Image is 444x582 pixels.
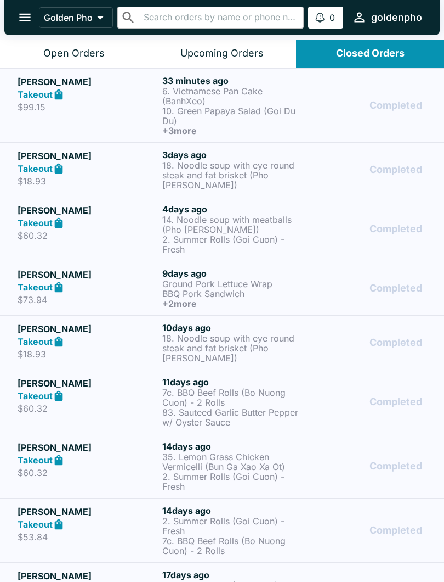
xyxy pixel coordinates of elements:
input: Search orders by name or phone number [140,10,299,25]
strong: Takeout [18,455,53,466]
div: Open Orders [43,47,105,60]
p: Ground Pork Lettuce Wrap [162,279,303,289]
p: 7c. BBQ Beef Rolls (Bo Nuong Cuon) - 2 Rolls [162,536,303,556]
strong: Takeout [18,89,53,100]
p: 35. Lemon Grass Chicken Vermicelli (Bun Ga Xao Xa Ot) [162,452,303,472]
h5: [PERSON_NAME] [18,149,158,163]
span: 9 days ago [162,268,207,279]
strong: Takeout [18,336,53,347]
p: Golden Pho [44,12,93,23]
h5: [PERSON_NAME] [18,322,158,335]
p: $60.32 [18,230,158,241]
div: goldenpho [371,11,422,24]
p: 2. Summer Rolls (Goi Cuon) - Fresh [162,472,303,491]
span: 11 days ago [162,377,209,388]
span: 3 days ago [162,149,207,160]
span: 10 days ago [162,322,211,333]
span: 14 days ago [162,441,211,452]
h5: [PERSON_NAME] [18,441,158,454]
span: 4 days ago [162,204,207,215]
strong: Takeout [18,282,53,293]
strong: Takeout [18,217,53,228]
p: $73.94 [18,294,158,305]
h5: [PERSON_NAME] [18,75,158,88]
button: goldenpho [348,5,426,29]
h5: [PERSON_NAME] [18,204,158,217]
p: 6. Vietnamese Pan Cake (BanhXeo) [162,86,303,106]
p: 2. Summer Rolls (Goi Cuon) - Fresh [162,516,303,536]
p: BBQ Pork Sandwich [162,289,303,299]
button: Golden Pho [39,7,113,28]
p: $60.32 [18,467,158,478]
p: 14. Noodle soup with meatballs (Pho [PERSON_NAME]) [162,215,303,234]
p: $18.93 [18,176,158,187]
button: open drawer [11,3,39,31]
strong: Takeout [18,519,53,530]
p: 2. Summer Rolls (Goi Cuon) - Fresh [162,234,303,254]
p: 7c. BBQ Beef Rolls (Bo Nuong Cuon) - 2 Rolls [162,388,303,407]
h5: [PERSON_NAME] [18,505,158,518]
p: 83. Sauteed Garlic Butter Pepper w/ Oyster Sauce [162,407,303,427]
h6: + 2 more [162,299,303,309]
span: 17 days ago [162,569,209,580]
h5: [PERSON_NAME] [18,377,158,390]
p: 18. Noodle soup with eye round steak and fat brisket (Pho [PERSON_NAME]) [162,160,303,190]
div: Closed Orders [336,47,405,60]
p: $53.84 [18,531,158,542]
span: 14 days ago [162,505,211,516]
p: 0 [329,12,335,23]
strong: Takeout [18,163,53,174]
h5: [PERSON_NAME] [18,268,158,281]
p: $18.93 [18,349,158,360]
div: Upcoming Orders [180,47,264,60]
p: $60.32 [18,403,158,414]
strong: Takeout [18,390,53,401]
h6: 33 minutes ago [162,75,303,86]
h6: + 3 more [162,126,303,136]
p: 18. Noodle soup with eye round steak and fat brisket (Pho [PERSON_NAME]) [162,333,303,363]
p: 10. Green Papaya Salad (Goi Du Du) [162,106,303,126]
p: $99.15 [18,102,158,113]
